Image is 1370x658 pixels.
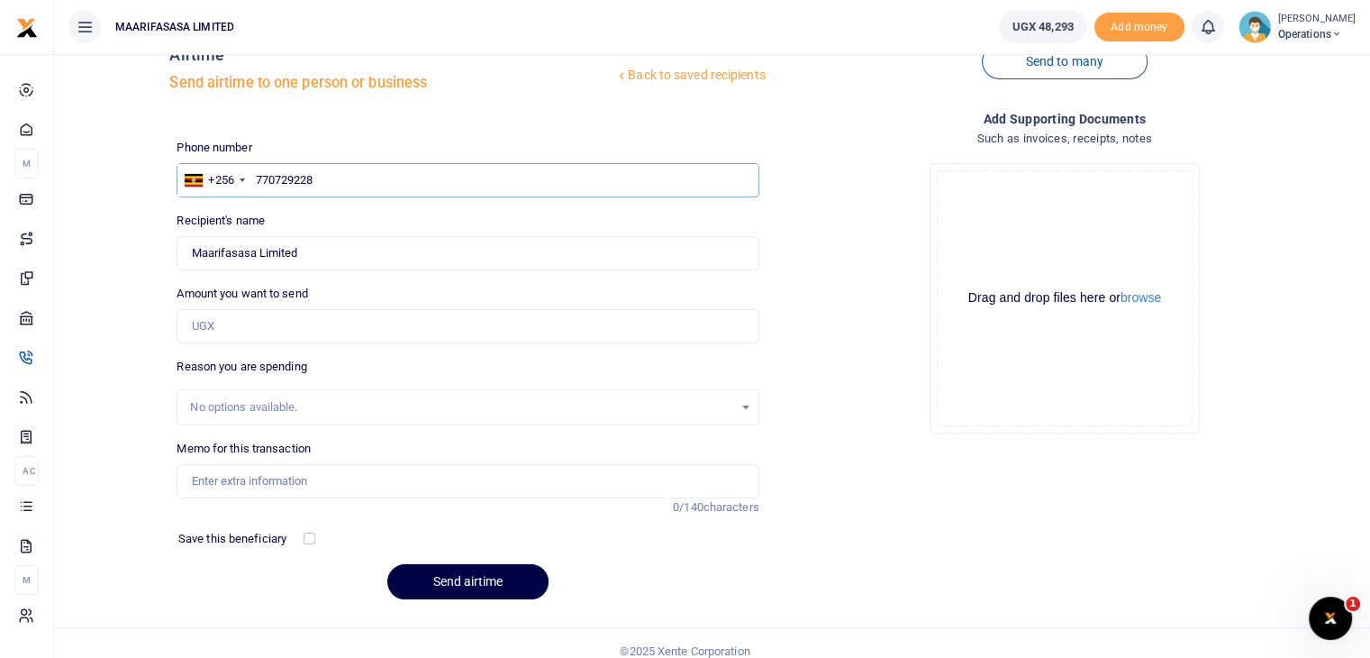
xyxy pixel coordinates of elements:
a: profile-user [PERSON_NAME] Operations [1238,11,1356,43]
li: M [14,149,39,178]
button: Send airtime [387,564,549,599]
a: logo-small logo-large logo-large [16,20,38,33]
div: Drag and drop files here or [938,289,1192,306]
label: Save this beneficiary [178,530,286,548]
li: Toup your wallet [1094,13,1184,42]
div: +256 [208,171,233,189]
span: Operations [1278,26,1356,42]
input: Loading name... [177,236,758,270]
label: Phone number [177,139,251,157]
span: Add money [1094,13,1184,42]
h4: Such as invoices, receipts, notes [774,129,1356,149]
a: Add money [1094,19,1184,32]
label: Reason you are spending [177,358,306,376]
label: Recipient's name [177,212,265,230]
input: Enter phone number [177,163,758,197]
a: Back to saved recipients [614,59,767,92]
h4: Airtime [169,45,614,65]
iframe: Intercom live chat [1309,597,1352,640]
img: profile-user [1238,11,1271,43]
h5: Send airtime to one person or business [169,74,614,92]
h4: Add supporting Documents [774,109,1356,129]
span: 1 [1346,597,1360,611]
a: Send to many [982,44,1148,79]
div: File Uploader [930,163,1200,434]
span: 0/140 [673,500,703,514]
label: Memo for this transaction [177,440,311,458]
a: UGX 48,293 [999,11,1087,43]
button: browse [1120,291,1161,304]
label: Amount you want to send [177,285,307,303]
span: UGX 48,293 [1012,18,1074,36]
small: [PERSON_NAME] [1278,12,1356,27]
img: logo-small [16,17,38,39]
div: No options available. [190,398,732,416]
li: Wallet ballance [992,11,1094,43]
input: Enter extra information [177,464,758,498]
input: UGX [177,309,758,343]
span: characters [703,500,759,514]
div: Uganda: +256 [177,164,250,196]
span: MAARIFASASA LIMITED [108,19,241,35]
li: M [14,565,39,595]
li: Ac [14,456,39,486]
